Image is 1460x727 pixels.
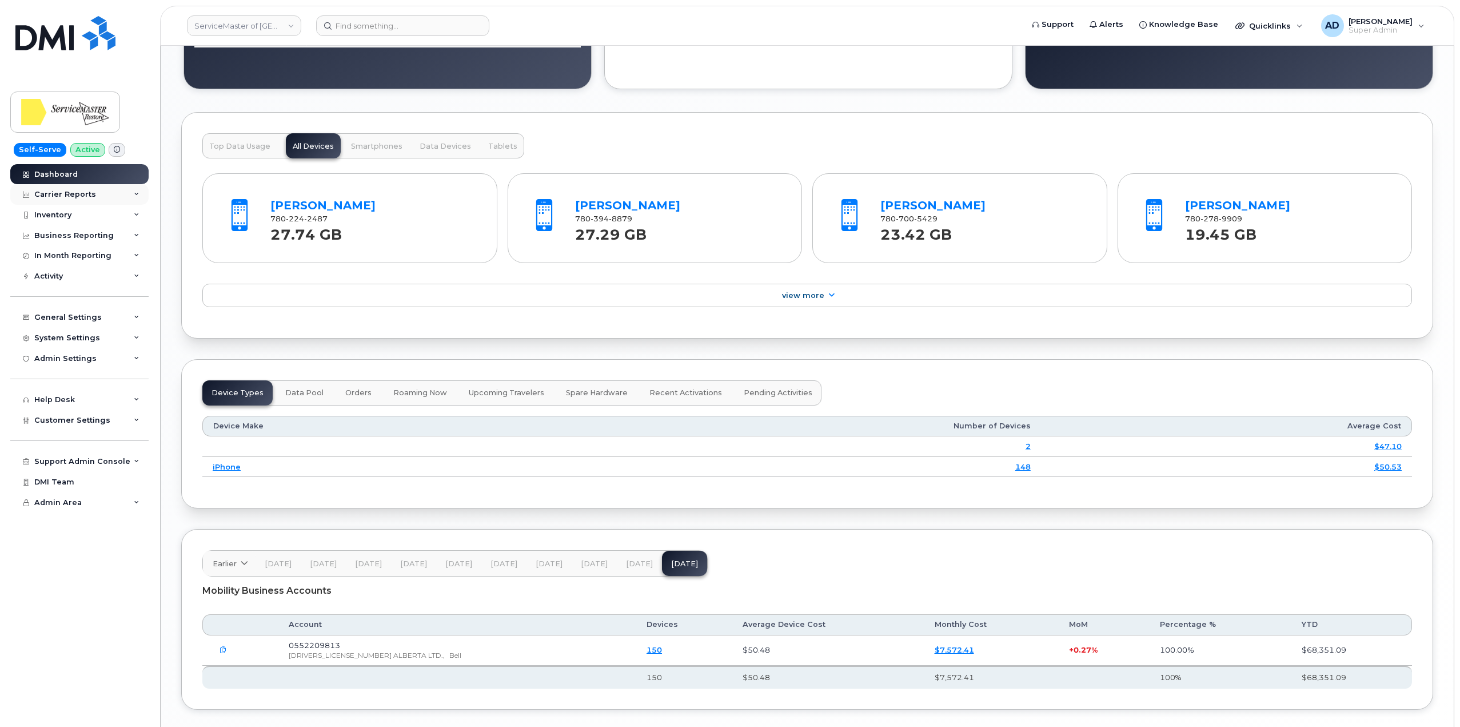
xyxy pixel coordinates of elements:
a: Earlier [203,551,256,576]
div: Mobility Business Accounts [202,577,1412,605]
span: Quicklinks [1249,21,1291,30]
span: Earlier [213,558,237,569]
a: Knowledge Base [1131,13,1226,36]
button: Top Data Usage [202,133,277,158]
span: 5429 [914,214,938,223]
th: Average Device Cost [732,614,924,635]
span: 780 [880,214,938,223]
th: $50.48 [732,666,924,689]
a: iPhone [213,462,241,471]
a: $50.53 [1374,462,1402,471]
a: [PERSON_NAME] [880,198,986,212]
span: [DATE] [355,559,382,569]
strong: 23.42 GB [880,220,952,243]
span: Recent Activations [649,388,722,398]
a: Support [1024,13,1082,36]
span: [DATE] [445,559,472,569]
strong: 19.45 GB [1185,220,1256,243]
span: 780 [270,214,328,223]
span: [DATE] [581,559,608,569]
a: $47.10 [1374,442,1402,451]
span: 394 [591,214,609,223]
span: 9909 [1219,214,1242,223]
span: Upcoming Travelers [469,388,544,398]
span: 780 [1185,214,1242,223]
span: Pending Activities [744,388,812,398]
span: Data Devices [420,142,471,151]
a: ServiceMaster of Edmonton [187,15,301,36]
span: Orders [345,388,372,398]
span: Support [1042,19,1074,30]
span: + [1069,645,1074,654]
span: Alerts [1099,19,1123,30]
span: 700 [896,214,914,223]
a: 2 [1026,442,1031,451]
a: 148 [1015,462,1031,471]
span: 2487 [304,214,328,223]
th: MoM [1059,614,1150,635]
th: Account [278,614,636,635]
th: Number of Devices [556,416,1040,436]
span: [DATE] [536,559,563,569]
th: 100% [1150,666,1291,689]
div: Quicklinks [1227,14,1311,37]
th: Devices [636,614,732,635]
button: Smartphones [344,133,409,158]
td: $68,351.09 [1291,635,1412,666]
td: $50.48 [732,635,924,666]
a: [PERSON_NAME] [270,198,376,212]
div: Adil Derdak [1313,14,1433,37]
span: [PERSON_NAME] [1349,17,1413,26]
a: [PERSON_NAME] [575,198,680,212]
span: Bell [449,651,461,660]
span: Super Admin [1349,26,1413,35]
a: [PERSON_NAME] [1185,198,1290,212]
span: 8879 [609,214,632,223]
span: [DATE] [490,559,517,569]
th: YTD [1291,614,1412,635]
span: Top Data Usage [209,142,270,151]
th: Average Cost [1041,416,1412,436]
a: Alerts [1082,13,1131,36]
strong: 27.74 GB [270,220,342,243]
span: [DATE] [265,559,292,569]
span: Tablets [488,142,517,151]
th: $7,572.41 [924,666,1059,689]
span: [DATE] [626,559,653,569]
a: 150 [647,645,662,654]
strong: 27.29 GB [575,220,647,243]
span: 0552209813 [289,641,340,650]
span: [DRIVERS_LICENSE_NUMBER] ALBERTA LTD., [289,651,445,660]
a: View More [202,284,1412,308]
span: [DATE] [310,559,337,569]
span: 780 [575,214,632,223]
span: 0.27% [1074,645,1098,654]
span: [DATE] [400,559,427,569]
button: Data Devices [413,133,478,158]
td: 100.00% [1150,635,1291,666]
span: Knowledge Base [1149,19,1218,30]
th: Device Make [202,416,556,436]
th: Percentage % [1150,614,1291,635]
span: Data Pool [285,388,324,398]
input: Find something... [316,15,489,36]
th: 150 [636,666,732,689]
span: AD [1325,19,1339,33]
button: Tablets [481,133,524,158]
iframe: Messenger Launcher [1410,677,1451,718]
th: Monthly Cost [924,614,1059,635]
span: Smartphones [351,142,402,151]
span: 278 [1200,214,1219,223]
a: $7,572.41 [935,645,974,654]
span: Roaming Now [393,388,447,398]
span: Spare Hardware [566,388,628,398]
th: $68,351.09 [1291,666,1412,689]
span: View More [782,291,824,300]
span: 224 [286,214,304,223]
